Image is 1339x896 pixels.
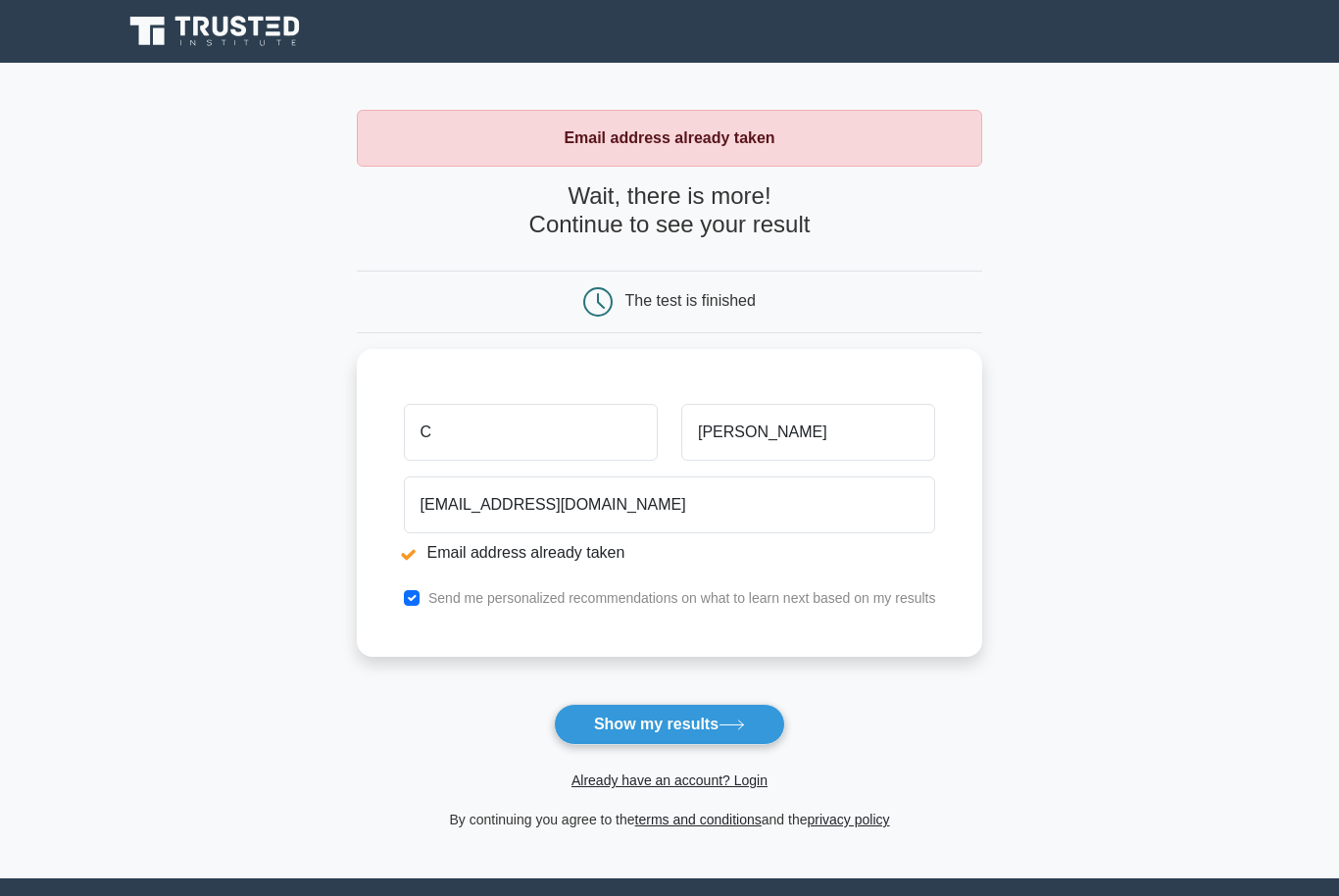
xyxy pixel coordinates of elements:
[625,292,756,309] div: The test is finished
[635,812,762,827] a: terms and conditions
[404,404,658,461] input: First name
[404,476,936,533] input: Email
[571,772,768,788] a: Already have an account? Login
[404,541,936,565] li: Email address already taken
[357,182,983,239] h4: Wait, there is more! Continue to see your result
[681,404,935,461] input: Last name
[554,704,785,745] button: Show my results
[345,808,995,831] div: By continuing you agree to the and the
[564,129,774,146] strong: Email address already taken
[808,812,890,827] a: privacy policy
[428,590,936,606] label: Send me personalized recommendations on what to learn next based on my results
